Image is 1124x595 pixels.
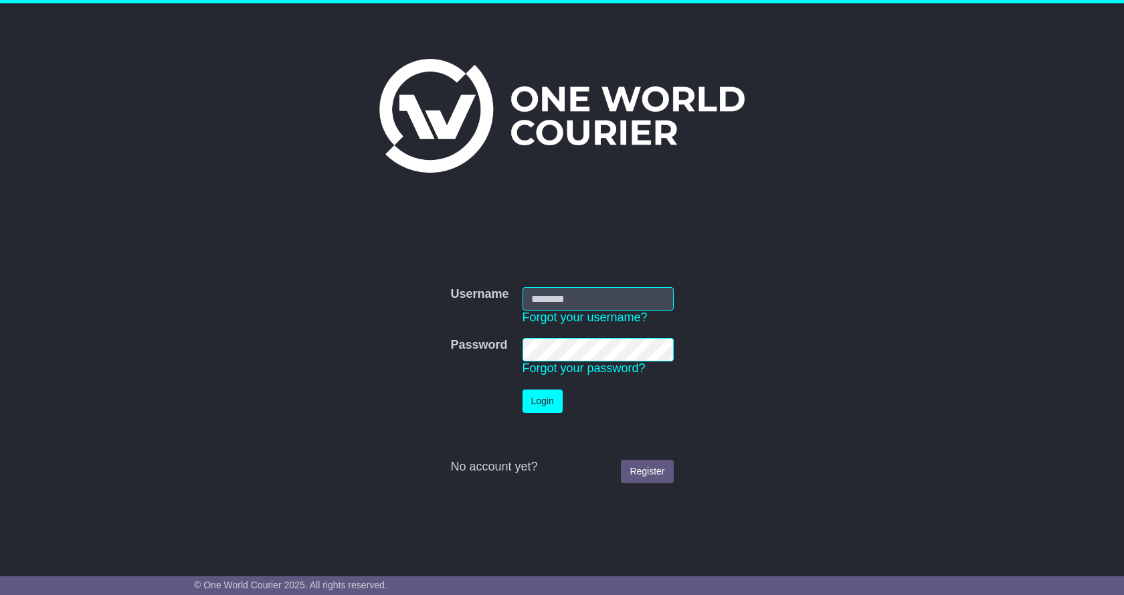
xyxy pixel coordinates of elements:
label: Password [450,338,507,353]
button: Login [523,390,563,413]
div: No account yet? [450,460,673,475]
a: Forgot your password? [523,361,646,375]
label: Username [450,287,508,302]
img: One World [379,59,745,173]
a: Forgot your username? [523,311,648,324]
span: © One World Courier 2025. All rights reserved. [194,580,387,590]
a: Register [621,460,673,483]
